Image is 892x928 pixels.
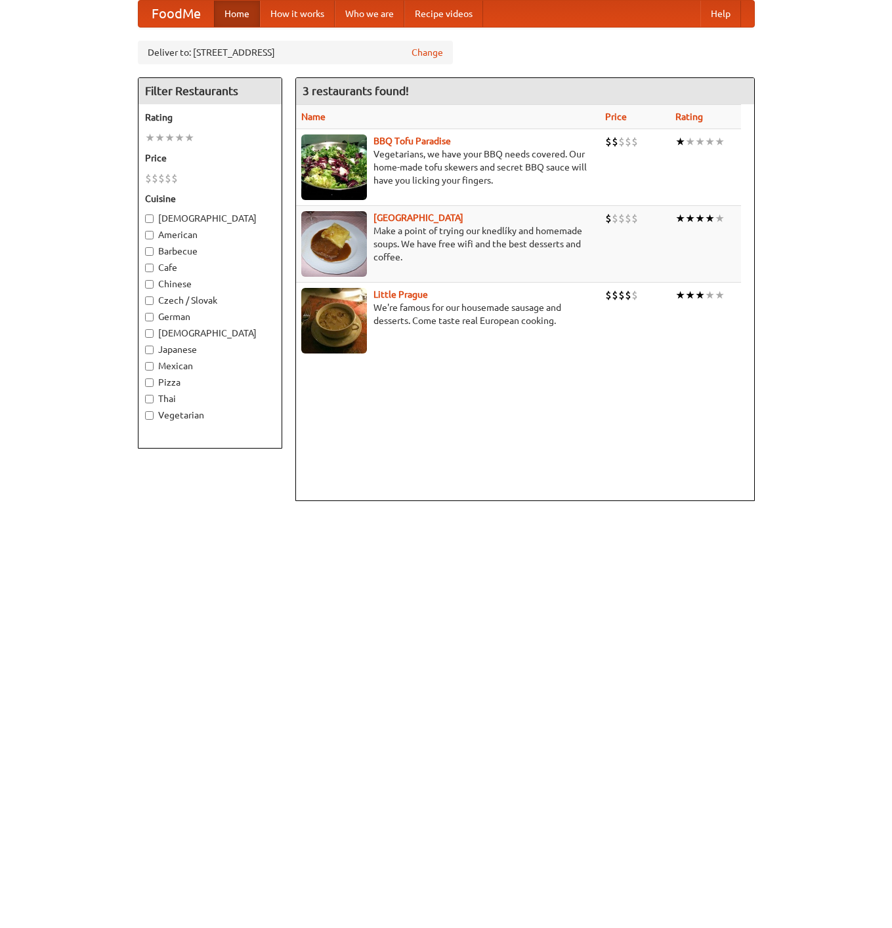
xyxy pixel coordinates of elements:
li: ★ [675,134,685,149]
img: littleprague.jpg [301,288,367,353]
a: Change [412,46,443,59]
li: $ [165,171,171,186]
li: $ [631,288,638,302]
p: We're famous for our housemade sausage and desserts. Come taste real European cooking. [301,301,595,327]
a: Help [700,1,741,27]
li: ★ [695,134,705,149]
li: ★ [705,288,715,302]
li: ★ [695,288,705,302]
li: ★ [715,288,725,302]
p: Vegetarians, we have your BBQ needs covered. Our home-made tofu skewers and secret BBQ sauce will... [301,148,595,187]
label: Chinese [145,277,275,291]
label: American [145,228,275,241]
li: ★ [695,211,705,226]
input: Chinese [145,280,154,289]
label: Japanese [145,343,275,356]
li: $ [605,211,612,226]
input: Barbecue [145,247,154,256]
li: $ [625,211,631,226]
p: Make a point of trying our knedlíky and homemade soups. We have free wifi and the best desserts a... [301,224,595,264]
input: Thai [145,395,154,403]
li: ★ [685,211,695,226]
img: tofuparadise.jpg [301,134,367,200]
ng-pluralize: 3 restaurants found! [303,85,409,97]
li: $ [618,134,625,149]
li: ★ [155,131,165,145]
li: ★ [184,131,194,145]
li: ★ [685,288,695,302]
input: Vegetarian [145,411,154,420]
h5: Price [145,151,275,165]
li: ★ [175,131,184,145]
li: $ [631,211,638,226]
label: [DEMOGRAPHIC_DATA] [145,212,275,225]
h5: Cuisine [145,192,275,205]
input: Mexican [145,362,154,371]
input: Cafe [145,264,154,272]
a: Recipe videos [404,1,483,27]
div: Deliver to: [STREET_ADDRESS] [138,41,453,64]
input: Japanese [145,346,154,354]
label: Thai [145,392,275,405]
label: Barbecue [145,245,275,258]
a: Name [301,111,326,122]
label: Pizza [145,376,275,389]
a: Price [605,111,627,122]
li: $ [605,288,612,302]
label: Czech / Slovak [145,294,275,307]
label: Vegetarian [145,409,275,422]
li: ★ [685,134,695,149]
a: Rating [675,111,703,122]
li: $ [612,134,618,149]
li: $ [145,171,152,186]
a: How it works [260,1,335,27]
li: ★ [715,211,725,226]
input: Czech / Slovak [145,296,154,305]
li: $ [605,134,612,149]
li: $ [152,171,158,186]
input: [DEMOGRAPHIC_DATA] [145,214,154,223]
label: German [145,310,275,323]
li: $ [618,211,625,226]
li: ★ [145,131,155,145]
input: German [145,313,154,321]
li: ★ [705,211,715,226]
li: $ [612,211,618,226]
li: $ [625,288,631,302]
li: $ [171,171,178,186]
li: ★ [715,134,725,149]
a: Who we are [335,1,404,27]
li: $ [618,288,625,302]
li: ★ [165,131,175,145]
a: FoodMe [138,1,214,27]
li: ★ [675,288,685,302]
li: ★ [705,134,715,149]
a: [GEOGRAPHIC_DATA] [373,212,463,223]
input: American [145,231,154,239]
a: Little Prague [373,289,428,300]
li: $ [631,134,638,149]
input: Pizza [145,378,154,387]
img: czechpoint.jpg [301,211,367,277]
a: BBQ Tofu Paradise [373,136,451,146]
a: Home [214,1,260,27]
label: Mexican [145,359,275,373]
li: ★ [675,211,685,226]
h4: Filter Restaurants [138,78,282,104]
h5: Rating [145,111,275,124]
label: [DEMOGRAPHIC_DATA] [145,327,275,340]
li: $ [158,171,165,186]
li: $ [612,288,618,302]
li: $ [625,134,631,149]
input: [DEMOGRAPHIC_DATA] [145,329,154,338]
label: Cafe [145,261,275,274]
